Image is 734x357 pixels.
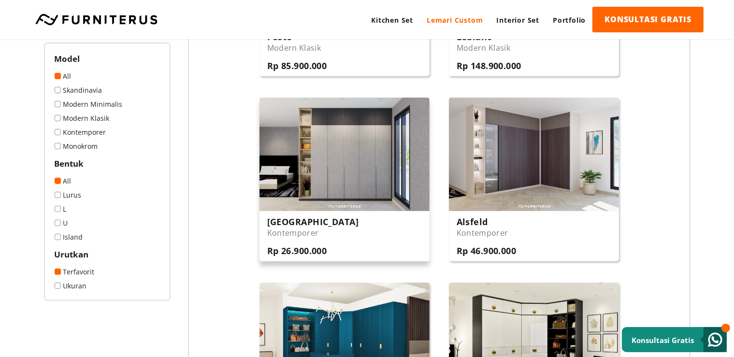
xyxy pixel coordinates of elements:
[457,245,517,257] h3: Rp 46.900.000
[55,281,160,290] a: Ukuran
[55,142,160,151] a: Monokrom
[267,216,359,228] h3: [GEOGRAPHIC_DATA]
[55,204,160,214] a: L
[55,232,160,242] a: Island
[55,176,160,186] a: All
[546,7,592,33] a: Portfolio
[449,98,619,211] img: Alsfeld-01.jpg
[364,7,420,33] a: Kitchen Set
[449,98,619,261] a: Alsfeld Kontemporer Rp 46.900.000
[55,114,160,123] a: Modern Klasik
[55,190,160,200] a: Lurus
[592,7,704,32] a: KONSULTASI GRATIS
[55,267,160,276] a: Terfavorit
[55,128,160,137] a: Kontemporer
[55,249,160,260] h2: Urutkan
[259,98,430,261] a: [GEOGRAPHIC_DATA] Kontemporer Rp 26.900.000
[55,53,160,64] h2: Model
[457,228,517,238] p: Kontemporer
[267,60,327,71] h3: Rp 85.900.000
[267,228,359,238] p: Kontemporer
[267,245,359,257] h3: Rp 26.900.000
[632,335,694,345] small: Konsultasi Gratis
[55,100,160,109] a: Modern Minimalis
[622,327,727,352] a: Konsultasi Gratis
[55,86,160,95] a: Skandinavia
[259,98,430,211] img: Nederburg-01.jpg
[267,43,327,53] p: Modern Klasik
[490,7,547,33] a: Interior Set
[420,7,489,33] a: Lemari Custom
[457,216,517,228] h3: Alsfeld
[457,43,521,53] p: Modern Klasik
[55,158,160,169] h2: Bentuk
[55,218,160,228] a: U
[457,60,521,71] h3: Rp 148.900.000
[55,71,160,81] a: All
